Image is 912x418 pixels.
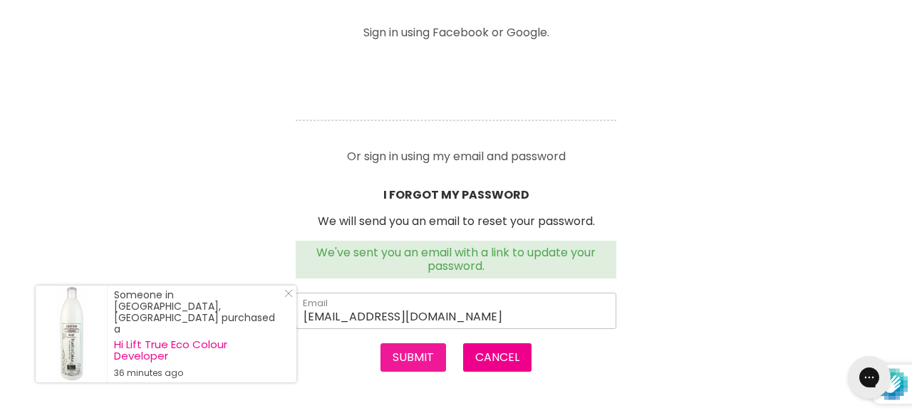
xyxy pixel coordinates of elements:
p: Or sign in using my email and password [296,140,616,162]
p: We will send you an email to reset your password. [296,215,616,228]
p: Sign in using Facebook or Google. [296,27,616,38]
div: Someone in [GEOGRAPHIC_DATA], [GEOGRAPHIC_DATA] purchased a [114,289,282,379]
iframe: Gorgias live chat messenger [841,351,898,404]
a: Hi Lift True Eco Colour Developer [114,339,282,362]
svg: Close Icon [284,289,293,298]
a: Visit product page [36,286,107,382]
b: I FORGOT MY PASSWORD [383,187,529,203]
small: 36 minutes ago [114,367,282,379]
a: Close Notification [279,289,293,303]
iframe: Social Login Buttons [296,58,616,98]
p: We've sent you an email with a link to update your password. [304,246,608,273]
button: Cancel [463,343,532,372]
button: Submit [380,343,446,372]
